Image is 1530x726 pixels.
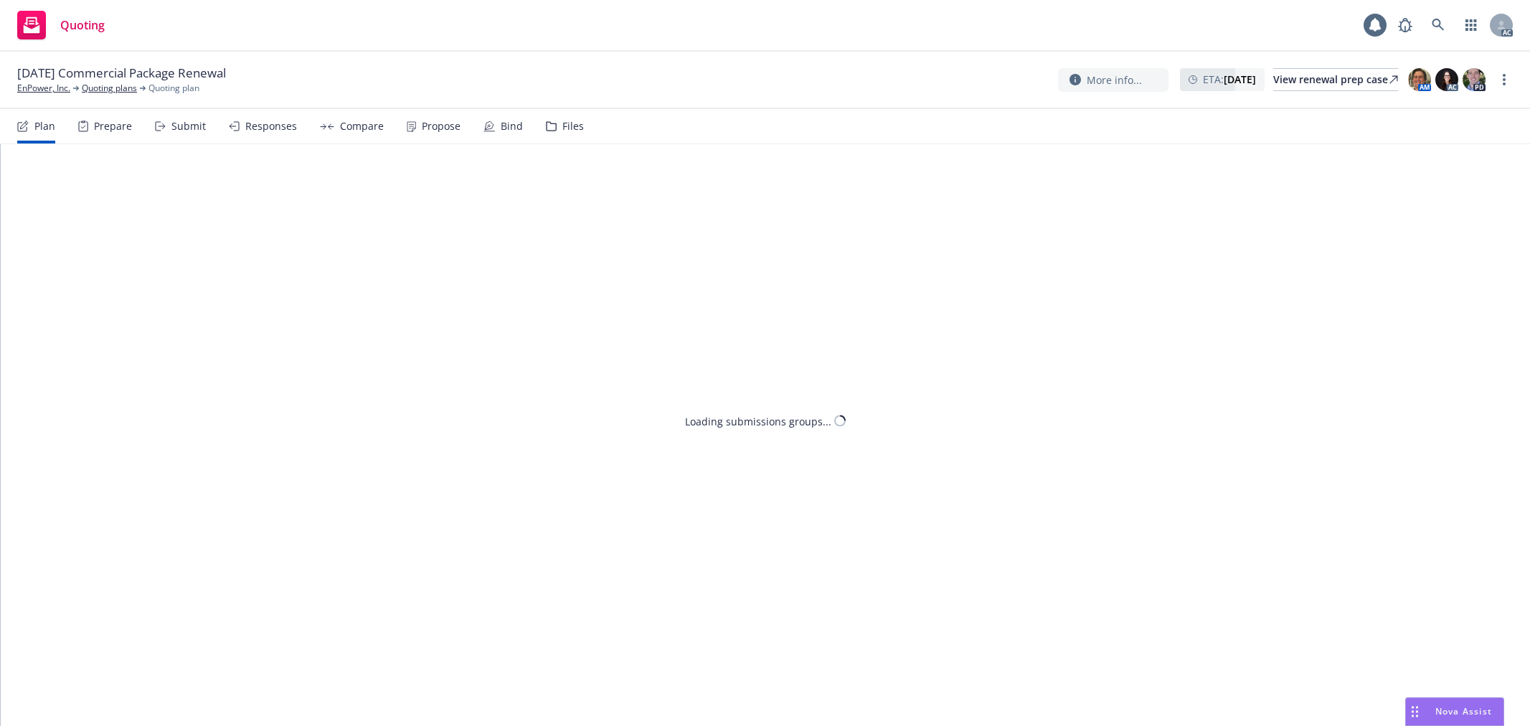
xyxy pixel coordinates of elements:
[501,121,523,132] div: Bind
[1406,698,1424,725] div: Drag to move
[1273,68,1398,91] a: View renewal prep case
[34,121,55,132] div: Plan
[17,82,70,95] a: EnPower, Inc.
[171,121,206,132] div: Submit
[1058,68,1168,92] button: More info...
[340,121,384,132] div: Compare
[17,65,226,82] span: [DATE] Commercial Package Renewal
[1435,68,1458,91] img: photo
[422,121,461,132] div: Propose
[1405,697,1504,726] button: Nova Assist
[1408,68,1431,91] img: photo
[245,121,297,132] div: Responses
[1391,11,1420,39] a: Report a Bug
[1273,69,1398,90] div: View renewal prep case
[1496,71,1513,88] a: more
[82,82,137,95] a: Quoting plans
[1435,705,1492,717] span: Nova Assist
[1463,68,1486,91] img: photo
[11,5,110,45] a: Quoting
[1087,72,1142,88] span: More info...
[562,121,584,132] div: Files
[1224,72,1256,86] strong: [DATE]
[60,19,105,31] span: Quoting
[148,82,199,95] span: Quoting plan
[94,121,132,132] div: Prepare
[1457,11,1486,39] a: Switch app
[1424,11,1453,39] a: Search
[1203,72,1256,87] span: ETA :
[685,413,831,428] div: Loading submissions groups...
